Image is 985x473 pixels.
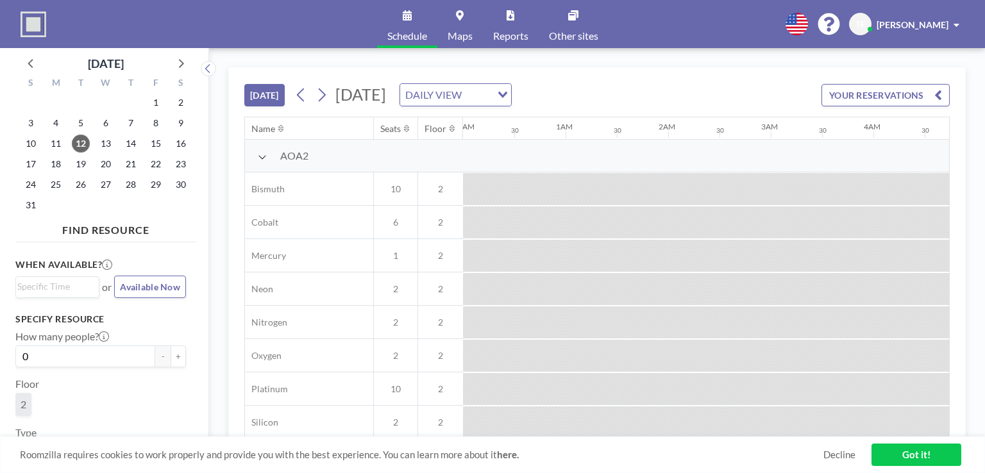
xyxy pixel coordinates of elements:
span: Wednesday, August 27, 2025 [97,176,115,194]
span: Cobalt [245,217,278,228]
span: 2 [374,283,417,295]
span: Bismuth [245,183,285,195]
span: Monday, August 18, 2025 [47,155,65,173]
button: - [155,345,171,367]
span: 2 [418,183,463,195]
span: 6 [374,217,417,228]
span: Tuesday, August 5, 2025 [72,114,90,132]
span: Oxygen [245,350,282,361]
img: organization-logo [21,12,46,37]
span: Platinum [245,383,288,395]
h4: FIND RESOURCE [15,219,196,236]
span: 2 [418,383,463,395]
span: Sunday, August 3, 2025 [22,114,40,132]
span: 10 [374,383,417,395]
div: 30 [614,126,621,135]
div: S [168,76,193,92]
span: [DATE] [335,85,386,104]
span: Monday, August 4, 2025 [47,114,65,132]
span: Available Now [120,281,180,292]
span: or [102,281,112,294]
span: Maps [448,31,473,41]
div: [DATE] [88,54,124,72]
span: Silicon [245,417,278,428]
span: TF [855,19,866,30]
span: Wednesday, August 20, 2025 [97,155,115,173]
span: Saturday, August 23, 2025 [172,155,190,173]
span: Friday, August 15, 2025 [147,135,165,153]
span: Monday, August 25, 2025 [47,176,65,194]
span: Friday, August 22, 2025 [147,155,165,173]
div: 1AM [556,122,573,131]
span: Tuesday, August 12, 2025 [72,135,90,153]
span: Sunday, August 24, 2025 [22,176,40,194]
span: 2 [374,317,417,328]
span: Thursday, August 28, 2025 [122,176,140,194]
div: Name [251,123,275,135]
span: Saturday, August 16, 2025 [172,135,190,153]
div: T [69,76,94,92]
span: Monday, August 11, 2025 [47,135,65,153]
span: [PERSON_NAME] [877,19,948,30]
a: Decline [823,449,855,461]
div: Search for option [16,277,99,296]
span: Thursday, August 7, 2025 [122,114,140,132]
span: 2 [418,217,463,228]
label: Floor [15,378,39,390]
span: 2 [418,350,463,361]
label: Type [15,426,37,439]
div: 30 [819,126,827,135]
div: Seats [380,123,401,135]
span: AOA2 [280,149,308,162]
div: F [143,76,168,92]
span: Schedule [387,31,427,41]
span: Wednesday, August 13, 2025 [97,135,115,153]
span: Tuesday, August 26, 2025 [72,176,90,194]
div: 30 [922,126,929,135]
span: Sunday, August 17, 2025 [22,155,40,173]
span: Saturday, August 9, 2025 [172,114,190,132]
div: 2AM [659,122,675,131]
button: Available Now [114,276,186,298]
a: Got it! [871,444,961,466]
div: 30 [716,126,724,135]
span: Saturday, August 2, 2025 [172,94,190,112]
div: S [19,76,44,92]
a: here. [497,449,519,460]
button: YOUR RESERVATIONS [821,84,950,106]
span: Sunday, August 10, 2025 [22,135,40,153]
input: Search for option [17,279,92,294]
span: 2 [418,283,463,295]
div: 3AM [761,122,778,131]
span: Reports [493,31,528,41]
span: Wednesday, August 6, 2025 [97,114,115,132]
span: Friday, August 8, 2025 [147,114,165,132]
div: T [118,76,143,92]
h3: Specify resource [15,313,186,325]
span: 2 [374,350,417,361]
div: 4AM [864,122,880,131]
span: 2 [418,250,463,261]
span: Friday, August 29, 2025 [147,176,165,194]
span: Roomzilla requires cookies to work properly and provide you with the best experience. You can lea... [20,449,823,461]
span: Neon [245,283,273,295]
span: 2 [418,417,463,428]
div: M [44,76,69,92]
span: Thursday, August 14, 2025 [122,135,140,153]
span: 2 [374,417,417,428]
span: Mercury [245,250,286,261]
div: Floor [425,123,446,135]
span: Sunday, August 31, 2025 [22,196,40,214]
span: 10 [374,183,417,195]
span: Nitrogen [245,317,287,328]
span: Tuesday, August 19, 2025 [72,155,90,173]
span: Saturday, August 30, 2025 [172,176,190,194]
label: How many people? [15,330,109,343]
span: 2 [21,398,26,411]
div: W [94,76,119,92]
span: Other sites [549,31,598,41]
span: Thursday, August 21, 2025 [122,155,140,173]
button: + [171,345,186,367]
span: 2 [418,317,463,328]
div: 30 [511,126,519,135]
